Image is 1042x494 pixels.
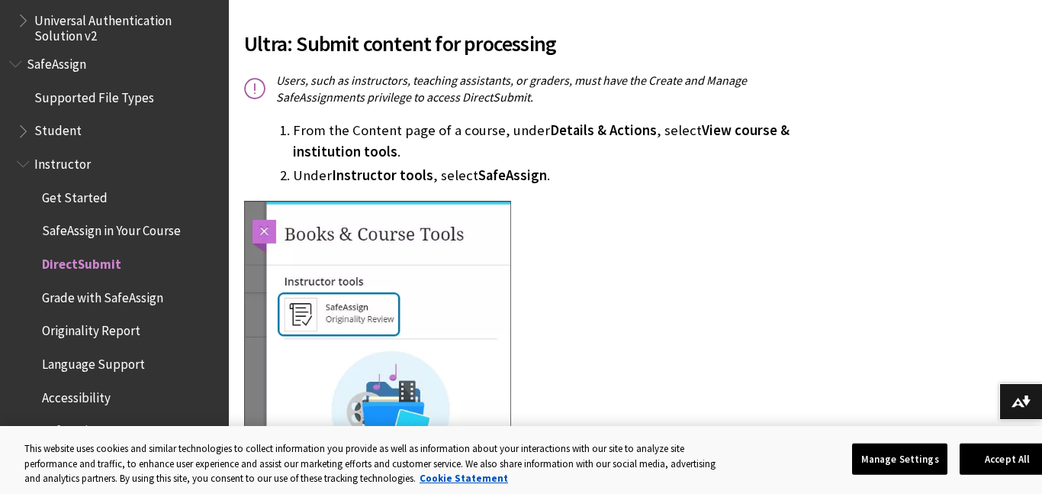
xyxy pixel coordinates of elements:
[852,443,947,475] button: Manage Settings
[34,151,91,172] span: Instructor
[42,418,130,439] span: SafeAssign FAQs
[244,27,801,60] span: Ultra: Submit content for processing
[42,185,108,205] span: Get Started
[24,441,729,486] div: This website uses cookies and similar technologies to collect information you provide as well as ...
[9,51,220,477] nav: Book outline for Blackboard SafeAssign
[478,166,547,184] span: SafeAssign
[34,85,154,105] span: Supported File Types
[293,165,801,186] li: Under , select .
[293,120,801,163] li: From the Content page of a course, under , select .
[550,121,657,139] span: Details & Actions
[27,51,86,72] span: SafeAssign
[42,218,181,239] span: SafeAssign in Your Course
[34,118,82,139] span: Student
[42,385,111,405] span: Accessibility
[42,351,145,372] span: Language Support
[244,72,801,106] p: Users, such as instructors, teaching assistants, or graders, must have the Create and Manage Safe...
[42,251,121,272] span: DirectSubmit
[332,166,433,184] span: Instructor tools
[420,472,508,485] a: More information about your privacy, opens in a new tab
[42,285,163,305] span: Grade with SafeAssign
[42,318,140,339] span: Originality Report
[34,8,218,44] span: Universal Authentication Solution v2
